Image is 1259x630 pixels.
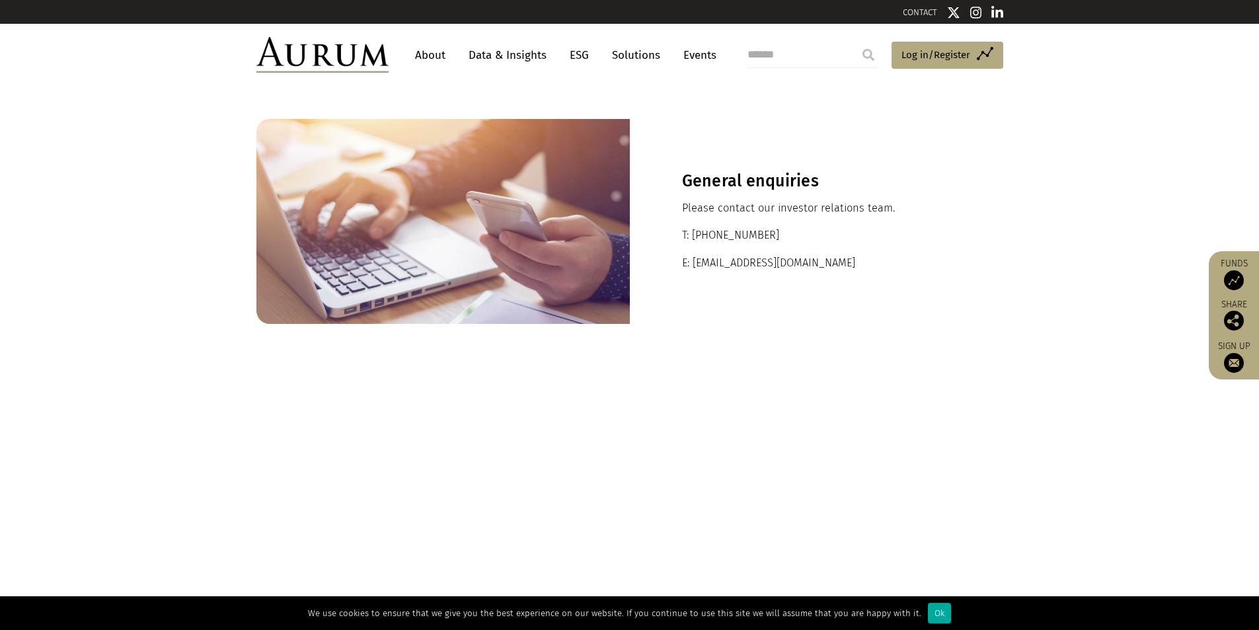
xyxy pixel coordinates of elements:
a: Log in/Register [892,42,1003,69]
a: Data & Insights [462,43,553,67]
span: Log in/Register [901,47,970,63]
a: CONTACT [903,7,937,17]
img: Access Funds [1224,270,1244,290]
p: E: [EMAIL_ADDRESS][DOMAIN_NAME] [682,255,951,272]
a: Solutions [605,43,667,67]
img: Instagram icon [970,6,982,19]
img: Share this post [1224,311,1244,331]
p: Please contact our investor relations team. [682,200,951,217]
img: Linkedin icon [991,6,1003,19]
div: Ok [928,603,951,623]
a: Sign up [1215,340,1252,373]
p: T: [PHONE_NUMBER] [682,227,951,244]
a: Events [677,43,716,67]
img: Sign up to our newsletter [1224,353,1244,373]
a: ESG [563,43,595,67]
img: Twitter icon [947,6,960,19]
h3: General enquiries [682,171,951,191]
a: About [408,43,452,67]
div: Share [1215,300,1252,331]
a: Funds [1215,258,1252,290]
img: Aurum [256,37,389,73]
input: Submit [855,42,882,68]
